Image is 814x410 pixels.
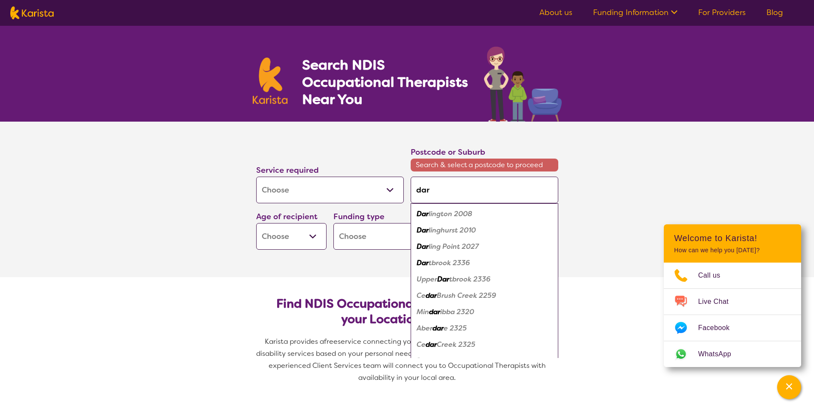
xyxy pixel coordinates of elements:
img: Karista logo [253,58,288,104]
div: Cedar Brush Creek 2259 [415,288,554,304]
span: Search & select a postcode to proceed [411,159,558,171]
span: Karista provides a [265,337,324,346]
ul: Choose channel [664,263,801,367]
div: Darling Point 2027 [415,239,554,255]
em: Creek 2325 [437,340,475,349]
em: Dar [417,258,429,267]
em: e 2325 [444,324,467,333]
div: Darlington 2330 [415,353,554,369]
button: Channel Menu [777,375,801,399]
div: Aberdare 2325 [415,320,554,337]
em: dar [433,324,444,333]
em: Brush Creek 2259 [437,291,496,300]
em: linghurst 2010 [429,226,476,235]
div: Darlington 2008 [415,206,554,222]
em: Dar [417,242,429,251]
div: Mindaribba 2320 [415,304,554,320]
em: tbrook 2336 [449,275,490,284]
p: How can we help you [DATE]? [674,247,791,254]
h1: Search NDIS Occupational Therapists Near You [302,56,469,108]
img: occupational-therapy [484,46,562,122]
em: lington 2008 [429,209,472,218]
a: Funding Information [593,7,678,18]
a: About us [539,7,572,18]
div: Channel Menu [664,224,801,367]
span: Facebook [698,321,740,334]
label: Postcode or Suburb [411,147,485,157]
div: Dartbrook 2336 [415,255,554,271]
span: Live Chat [698,295,739,308]
em: Aber [417,324,433,333]
h2: Welcome to Karista! [674,233,791,243]
em: dar [426,291,437,300]
a: For Providers [698,7,746,18]
div: Upper Dartbrook 2336 [415,271,554,288]
em: tbrook 2336 [429,258,470,267]
input: Type [411,177,558,203]
a: Blog [766,7,783,18]
em: Dar [417,209,429,218]
label: Age of recipient [256,211,318,222]
em: ibba 2320 [440,307,474,316]
em: lington 2330 [429,356,472,365]
em: dar [426,340,437,349]
label: Service required [256,165,319,175]
em: Ce [417,291,426,300]
span: WhatsApp [698,348,741,361]
h2: Find NDIS Occupational Therapists based on your Location & Needs [263,296,551,327]
a: Web link opens in a new tab. [664,341,801,367]
label: Funding type [333,211,384,222]
span: Call us [698,269,731,282]
span: free [324,337,338,346]
em: Upper [417,275,437,284]
em: Ce [417,340,426,349]
span: service connecting you with Occupational Therapists and other disability services based on your p... [256,337,560,382]
em: dar [429,307,440,316]
img: Karista logo [10,6,54,19]
em: ling Point 2027 [429,242,479,251]
em: Dar [417,356,429,365]
div: Darlinghurst 2010 [415,222,554,239]
em: Dar [417,226,429,235]
em: Dar [437,275,449,284]
div: Cedar Creek 2325 [415,337,554,353]
em: Min [417,307,429,316]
